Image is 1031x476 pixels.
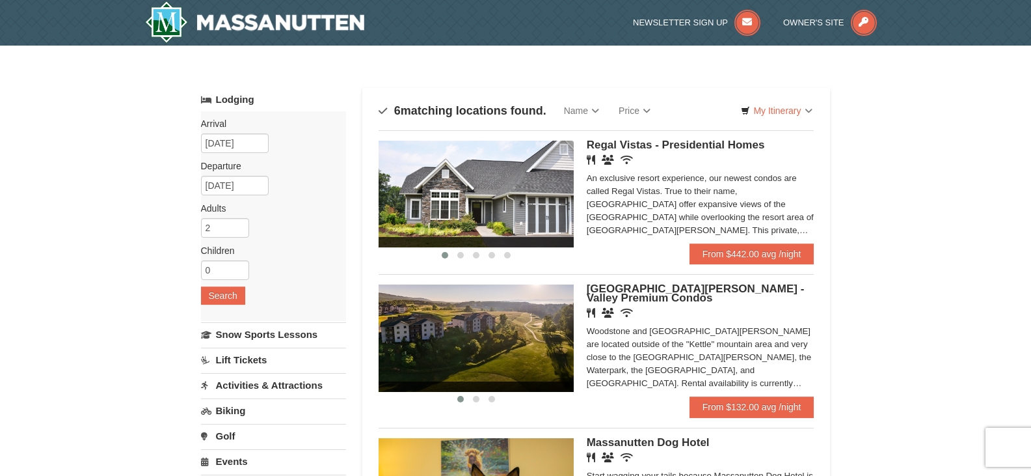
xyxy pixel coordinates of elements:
i: Restaurant [587,453,595,462]
i: Wireless Internet (free) [621,453,633,462]
div: Woodstone and [GEOGRAPHIC_DATA][PERSON_NAME] are located outside of the "Kettle" mountain area an... [587,325,814,390]
span: Newsletter Sign Up [633,18,728,27]
a: Owner's Site [783,18,877,27]
a: Events [201,449,346,473]
span: Regal Vistas - Presidential Homes [587,139,765,151]
a: Name [554,98,609,124]
button: Search [201,287,245,305]
img: Massanutten Resort Logo [145,1,365,43]
a: Newsletter Sign Up [633,18,760,27]
i: Restaurant [587,155,595,165]
label: Children [201,244,336,257]
a: Lift Tickets [201,348,346,372]
i: Wireless Internet (free) [621,155,633,165]
a: From $132.00 avg /night [690,397,814,417]
span: Massanutten Dog Hotel [587,436,710,449]
a: Biking [201,399,346,423]
a: From $442.00 avg /night [690,244,814,264]
i: Wireless Internet (free) [621,308,633,318]
h4: matching locations found. [379,104,546,117]
div: An exclusive resort experience, our newest condos are called Regal Vistas. True to their name, [G... [587,172,814,237]
i: Banquet Facilities [602,453,614,462]
i: Restaurant [587,308,595,318]
a: Snow Sports Lessons [201,322,346,346]
a: Price [609,98,660,124]
a: Lodging [201,88,346,111]
a: My Itinerary [732,101,820,120]
a: Massanutten Resort [145,1,365,43]
label: Adults [201,202,336,215]
label: Departure [201,160,336,173]
a: Activities & Attractions [201,373,346,397]
i: Banquet Facilities [602,308,614,318]
span: [GEOGRAPHIC_DATA][PERSON_NAME] - Valley Premium Condos [587,283,805,304]
a: Golf [201,424,346,448]
span: Owner's Site [783,18,844,27]
i: Banquet Facilities [602,155,614,165]
label: Arrival [201,117,336,130]
span: 6 [394,104,401,117]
